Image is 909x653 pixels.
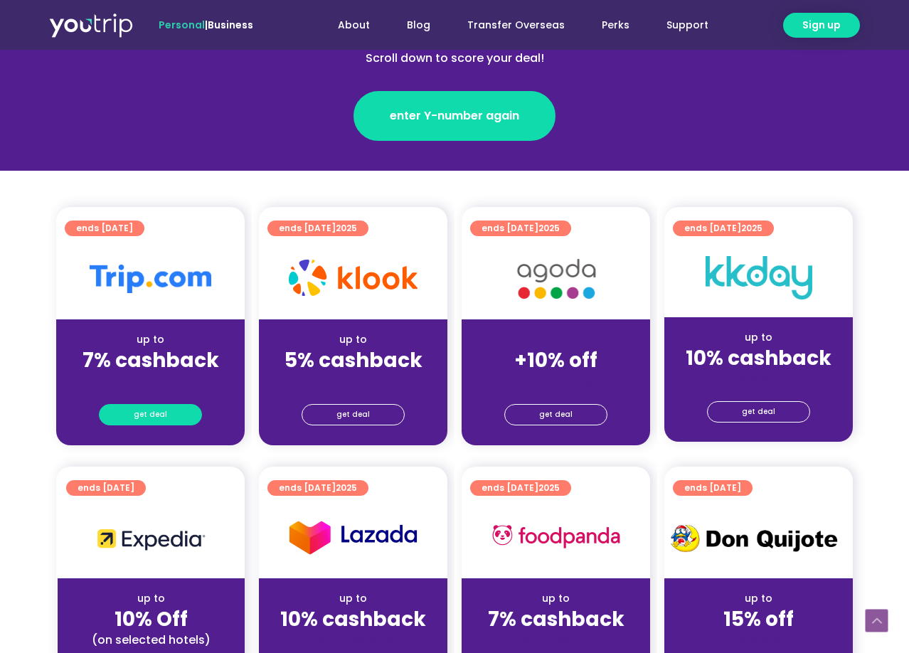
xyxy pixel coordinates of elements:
[543,332,569,346] span: up to
[504,404,607,425] a: get deal
[538,482,560,494] span: 2025
[684,221,762,236] span: ends [DATE]
[473,373,639,388] div: (for stays only)
[802,18,841,33] span: Sign up
[390,107,519,124] span: enter Y-number again
[159,18,253,32] span: |
[684,480,741,496] span: ends [DATE]
[673,221,774,236] a: ends [DATE]2025
[65,221,144,236] a: ends [DATE]
[270,632,436,647] div: (for stays only)
[208,18,253,32] a: Business
[449,12,583,38] a: Transfer Overseas
[482,480,560,496] span: ends [DATE]
[270,591,436,606] div: up to
[473,591,639,606] div: up to
[66,480,146,496] a: ends [DATE]
[134,405,167,425] span: get deal
[539,405,573,425] span: get deal
[514,346,597,374] strong: +10% off
[83,346,219,374] strong: 7% cashback
[69,591,233,606] div: up to
[69,632,233,647] div: (on selected hotels)
[723,605,794,633] strong: 15% off
[336,482,357,494] span: 2025
[336,222,357,234] span: 2025
[676,371,841,386] div: (for stays only)
[68,332,233,347] div: up to
[280,605,426,633] strong: 10% cashback
[741,222,762,234] span: 2025
[648,12,727,38] a: Support
[68,373,233,388] div: (for stays only)
[99,404,202,425] a: get deal
[470,221,571,236] a: ends [DATE]2025
[353,91,555,141] a: enter Y-number again
[285,346,422,374] strong: 5% cashback
[388,12,449,38] a: Blog
[319,12,388,38] a: About
[279,480,357,496] span: ends [DATE]
[583,12,648,38] a: Perks
[292,12,727,38] nav: Menu
[676,330,841,345] div: up to
[115,605,188,633] strong: 10% Off
[267,480,368,496] a: ends [DATE]2025
[538,222,560,234] span: 2025
[673,480,753,496] a: ends [DATE]
[783,13,860,38] a: Sign up
[336,405,370,425] span: get deal
[470,480,571,496] a: ends [DATE]2025
[302,404,405,425] a: get deal
[279,221,357,236] span: ends [DATE]
[488,605,624,633] strong: 7% cashback
[473,632,639,647] div: (for stays only)
[686,344,831,372] strong: 10% cashback
[76,221,133,236] span: ends [DATE]
[270,373,436,388] div: (for stays only)
[742,402,775,422] span: get deal
[676,591,841,606] div: up to
[78,480,134,496] span: ends [DATE]
[676,632,841,647] div: (for stays only)
[267,221,368,236] a: ends [DATE]2025
[482,221,560,236] span: ends [DATE]
[270,332,436,347] div: up to
[159,18,205,32] span: Personal
[146,50,763,67] div: Scroll down to score your deal!
[707,401,810,423] a: get deal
